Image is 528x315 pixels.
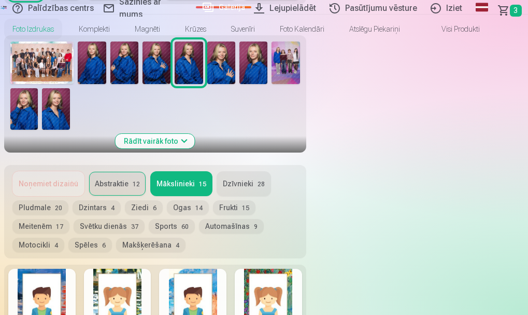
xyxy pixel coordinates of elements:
a: Atslēgu piekariņi [337,15,412,44]
span: 60 [181,223,189,230]
button: Motocikli4 [12,238,64,252]
button: Mākslinieki15 [150,171,212,196]
button: Dzīvnieki28 [217,171,271,196]
a: Foto kalendāri [267,15,337,44]
button: Makšķerēšana4 [116,238,185,252]
a: Magnēti [122,15,173,44]
span: 17 [56,223,63,230]
a: Komplekti [66,15,122,44]
button: Frukti15 [213,200,255,215]
button: Noņemiet dizainu [12,171,84,196]
span: Noņemiet dizainu [19,180,78,188]
span: 6 [102,242,106,249]
span: 15 [199,181,206,188]
span: 3 [510,5,522,17]
span: 4 [54,242,58,249]
a: Krūzes [173,15,219,44]
button: Ogas14 [167,200,209,215]
button: Meitenēm17 [12,219,69,234]
a: Visi produkti [412,15,492,44]
a: Galerija [196,6,251,8]
span: 14 [195,204,203,212]
button: Ziedi6 [125,200,163,215]
button: Rādīt vairāk foto [116,134,195,148]
button: Spēles6 [68,238,112,252]
span: 4 [176,242,179,249]
span: 20 [55,204,62,212]
span: 9 [254,223,258,230]
span: 15 [242,204,249,212]
span: 4 [111,204,115,212]
span: 6 [153,204,156,212]
button: Dzintars4 [73,200,121,215]
a: Grozs3 [493,2,528,19]
span: 28 [258,181,265,188]
button: Automašīnas9 [199,219,264,234]
button: Abstraktie12 [89,171,146,196]
button: Pludmale20 [12,200,68,215]
a: Suvenīri [219,15,267,44]
span: 12 [133,181,140,188]
button: Sports60 [149,219,195,234]
span: 37 [131,223,138,230]
button: Svētku dienās37 [74,219,145,234]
